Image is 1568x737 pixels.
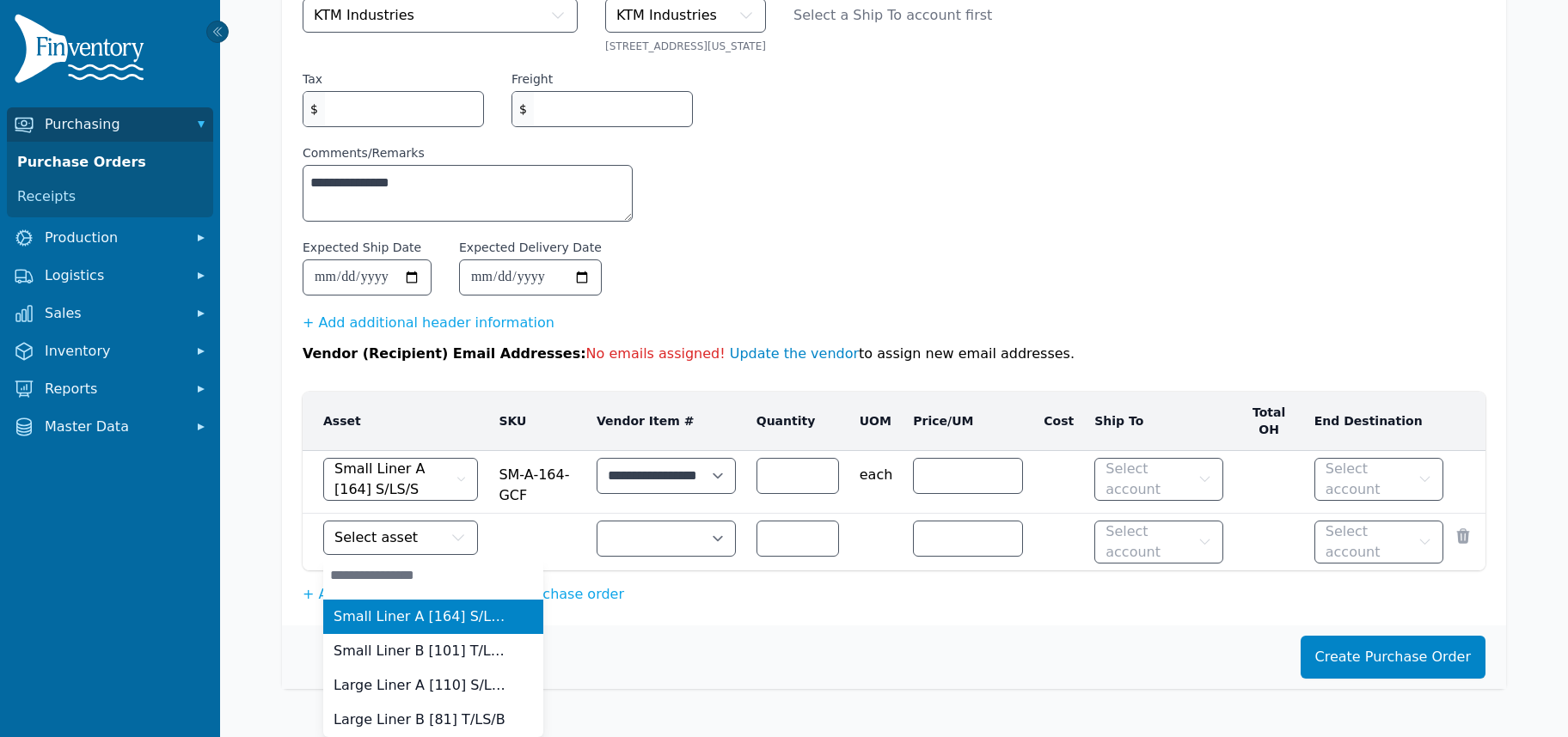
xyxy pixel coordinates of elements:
label: Freight [511,70,553,88]
th: Ship To [1084,392,1234,451]
span: Small Liner A [164] S/LS/S [334,459,452,500]
a: Purchase Orders [10,145,210,180]
label: Comments/Remarks [303,144,633,161]
span: KTM Industries [314,5,414,26]
input: Select asset [323,558,543,593]
button: Select account [1314,521,1443,563]
span: Select account [1106,521,1194,563]
span: Select asset [334,527,418,548]
span: $ [303,92,325,126]
span: No emails assigned! [586,345,726,362]
span: KTM Industries [616,5,717,26]
button: Select account [1094,521,1223,563]
label: Tax [303,70,322,88]
th: Asset [303,392,488,451]
a: Receipts [10,180,210,214]
label: Expected Ship Date [303,239,421,256]
th: Total OH [1234,392,1303,451]
button: Logistics [7,259,213,293]
span: Select account [1326,459,1414,500]
span: Select account [1106,459,1194,500]
th: Cost [1033,392,1084,451]
label: Expected Delivery Date [459,239,602,256]
button: Select account [1314,458,1443,501]
span: Inventory [45,341,182,362]
span: Production [45,228,182,248]
span: Vendor (Recipient) Email Addresses: [303,345,586,362]
button: + Add additional header information [303,313,554,333]
button: Sales [7,296,213,331]
button: Create Purchase Order [1301,636,1485,679]
button: Remove [1455,527,1472,545]
th: Vendor Item # [586,392,746,451]
span: Select account [1326,521,1414,563]
button: Production [7,221,213,255]
th: UOM [849,392,903,451]
img: Finventory [14,14,151,90]
th: SKU [488,392,585,451]
span: Reports [45,379,182,399]
button: Master Data [7,410,213,444]
button: Small Liner A [164] S/LS/S [323,458,478,501]
span: Master Data [45,417,182,437]
span: Purchasing [45,114,182,135]
td: SM-A-164-GCF [488,451,585,514]
th: Price/UM [903,392,1033,451]
th: Quantity [746,392,849,451]
div: [STREET_ADDRESS][US_STATE] [605,40,766,53]
button: + Add another line item to this purchase order [303,584,624,605]
button: Purchasing [7,107,213,142]
span: Select a Ship To account first [793,5,1014,26]
button: Select account [1094,458,1223,501]
th: End Destination [1304,392,1454,451]
a: Update the vendor [730,345,859,362]
span: Logistics [45,265,182,286]
button: Inventory [7,334,213,368]
button: Reports [7,372,213,406]
span: to assign new email addresses. [586,345,1075,362]
button: Select asset [323,521,478,555]
span: $ [512,92,534,126]
span: Sales [45,303,182,324]
span: each [860,458,893,485]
